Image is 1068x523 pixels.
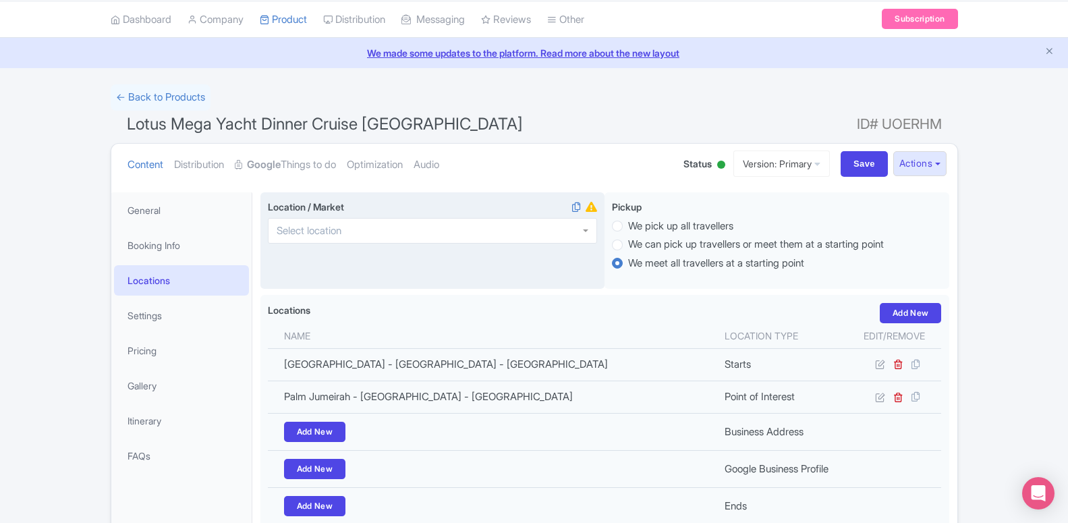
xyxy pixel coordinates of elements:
[716,414,847,451] td: Business Address
[323,1,385,38] a: Distribution
[880,303,942,323] a: Add New
[268,381,717,413] td: Palm Jumeirah - [GEOGRAPHIC_DATA] - [GEOGRAPHIC_DATA]
[174,144,224,186] a: Distribution
[268,348,717,381] td: [GEOGRAPHIC_DATA] - [GEOGRAPHIC_DATA] - [GEOGRAPHIC_DATA]
[111,1,171,38] a: Dashboard
[114,335,249,366] a: Pricing
[114,230,249,260] a: Booking Info
[114,265,249,296] a: Locations
[277,225,345,237] input: Select location
[8,46,1060,60] a: We made some updates to the platform. Read more about the new layout
[716,381,847,413] td: Point of Interest
[268,303,310,317] label: Locations
[247,157,281,173] strong: Google
[612,201,642,213] span: Pickup
[114,406,249,436] a: Itinerary
[481,1,531,38] a: Reviews
[347,144,403,186] a: Optimization
[235,144,336,186] a: GoogleThings to do
[893,151,947,176] button: Actions
[628,219,733,234] label: We pick up all travellers
[284,459,346,479] a: Add New
[128,144,163,186] a: Content
[733,150,830,177] a: Version: Primary
[841,151,888,177] input: Save
[1022,477,1055,510] div: Open Intercom Messenger
[114,441,249,471] a: FAQs
[848,323,942,349] th: Edit/Remove
[628,256,804,271] label: We meet all travellers at a starting point
[716,323,847,349] th: Location type
[401,1,465,38] a: Messaging
[857,111,942,138] span: ID# UOERHM
[188,1,244,38] a: Company
[268,323,717,349] th: Name
[111,84,210,111] a: ← Back to Products
[628,237,884,252] label: We can pick up travellers or meet them at a starting point
[1044,45,1055,60] button: Close announcement
[114,370,249,401] a: Gallery
[114,300,249,331] a: Settings
[716,348,847,381] td: Starts
[268,201,344,213] span: Location / Market
[260,1,307,38] a: Product
[114,195,249,225] a: General
[284,422,346,442] a: Add New
[716,451,847,488] td: Google Business Profile
[714,155,728,176] div: Active
[414,144,439,186] a: Audio
[547,1,584,38] a: Other
[683,157,712,171] span: Status
[284,496,346,516] a: Add New
[127,114,523,134] span: Lotus Mega Yacht Dinner Cruise [GEOGRAPHIC_DATA]
[882,9,957,29] a: Subscription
